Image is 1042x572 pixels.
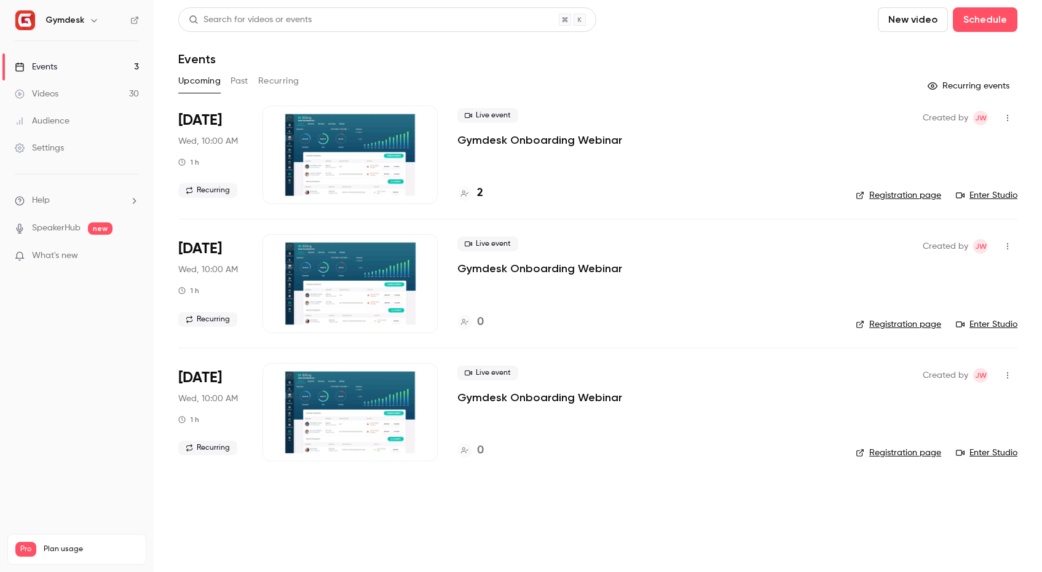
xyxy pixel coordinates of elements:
div: Search for videos or events [189,14,312,26]
div: 1 h [178,157,199,167]
a: Gymdesk Onboarding Webinar [457,261,622,276]
div: Oct 15 Wed, 1:00 PM (America/New York) [178,106,243,204]
button: Schedule [953,7,1017,32]
span: Recurring [178,312,237,327]
span: [DATE] [178,111,222,130]
span: Wed, 10:00 AM [178,393,238,405]
a: Gymdesk Onboarding Webinar [457,133,622,147]
span: Jay Wilson [973,239,988,254]
a: 0 [457,314,484,331]
button: New video [878,7,948,32]
span: Jay Wilson [973,111,988,125]
button: Past [231,71,248,91]
span: Live event [457,108,518,123]
span: [DATE] [178,368,222,388]
a: SpeakerHub [32,222,81,235]
h4: 0 [477,442,484,459]
button: Upcoming [178,71,221,91]
span: Wed, 10:00 AM [178,264,238,276]
a: Registration page [856,189,941,202]
span: JW [975,239,987,254]
span: Pro [15,542,36,557]
h6: Gymdesk [45,14,84,26]
h4: 0 [477,314,484,331]
span: Plan usage [44,544,138,554]
div: Oct 29 Wed, 1:00 PM (America/New York) [178,363,243,461]
div: Audience [15,115,69,127]
span: Live event [457,366,518,380]
span: JW [975,111,987,125]
a: Gymdesk Onboarding Webinar [457,390,622,405]
span: Recurring [178,183,237,198]
button: Recurring [258,71,299,91]
a: Registration page [856,318,941,331]
h1: Events [178,52,216,66]
span: [DATE] [178,239,222,259]
div: 1 h [178,286,199,296]
div: Settings [15,142,64,154]
span: What's new [32,249,78,262]
a: 0 [457,442,484,459]
h4: 2 [477,185,483,202]
span: Recurring [178,441,237,455]
a: 2 [457,185,483,202]
span: Created by [923,111,968,125]
a: Enter Studio [956,318,1017,331]
span: JW [975,368,987,383]
a: Registration page [856,447,941,459]
span: Jay Wilson [973,368,988,383]
div: Videos [15,88,58,100]
span: Help [32,194,50,207]
button: Recurring events [922,76,1017,96]
div: 1 h [178,415,199,425]
div: Events [15,61,57,73]
span: Created by [923,239,968,254]
a: Enter Studio [956,189,1017,202]
iframe: Noticeable Trigger [124,251,139,262]
span: new [88,222,112,235]
span: Created by [923,368,968,383]
img: Gymdesk [15,10,35,30]
span: Live event [457,237,518,251]
a: Enter Studio [956,447,1017,459]
li: help-dropdown-opener [15,194,139,207]
div: Oct 22 Wed, 1:00 PM (America/New York) [178,234,243,332]
span: Wed, 10:00 AM [178,135,238,147]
